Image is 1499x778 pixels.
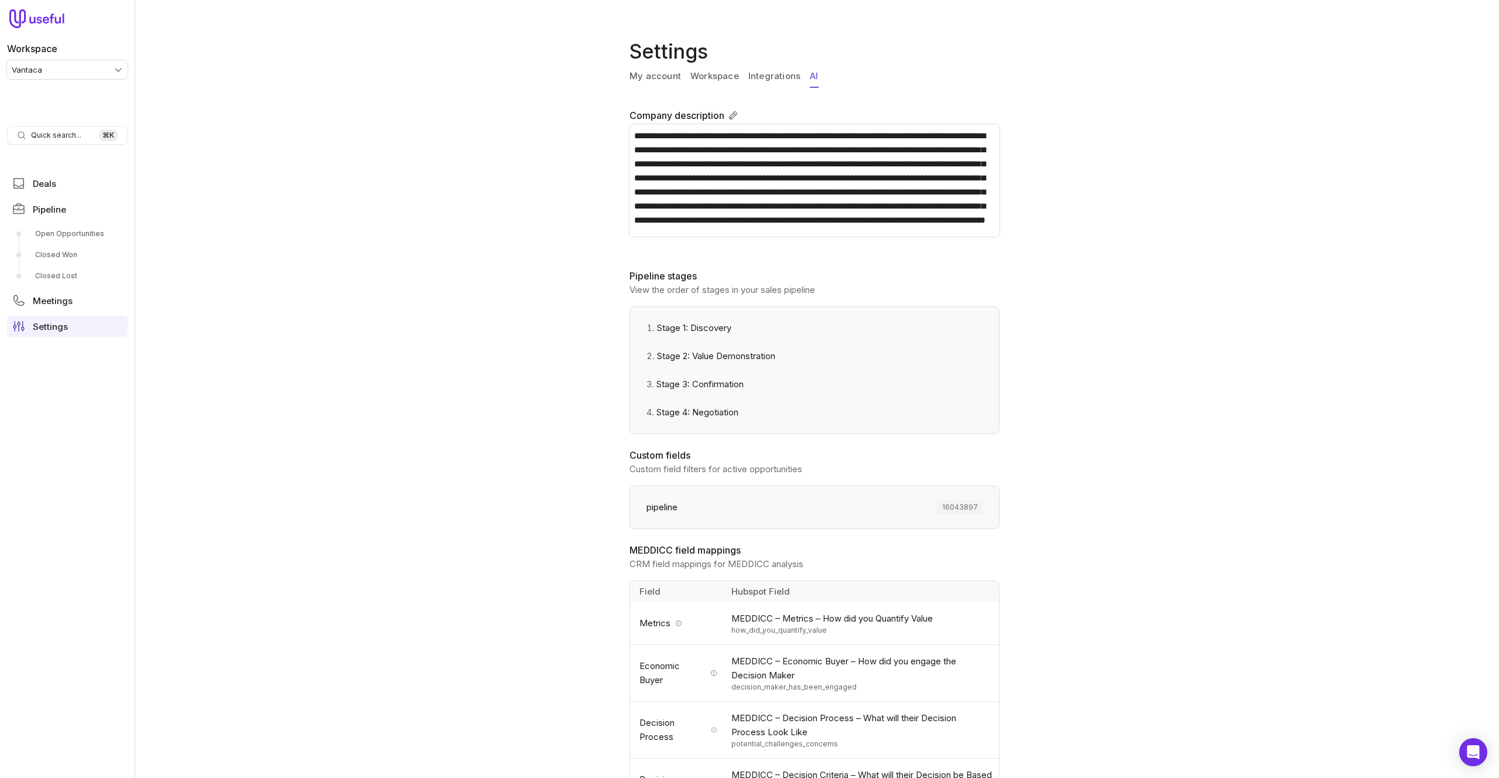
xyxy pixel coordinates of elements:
span: MEDDICC – Decision Process – What will their Decision Process Look Like [731,711,992,739]
kbd: ⌘ K [99,129,118,141]
span: Settings [33,322,68,331]
a: Pipeline [7,199,128,220]
span: decision_maker_has_been_engaged [731,683,992,692]
svg: Info [710,670,717,677]
label: Workspace [7,42,57,56]
th: Field [630,581,724,602]
a: Settings [7,316,128,337]
li: Stage 1: Discovery [639,314,990,342]
span: Meetings [33,296,73,305]
div: Economic Buyer [639,659,717,687]
span: potential_challenges_concerns [731,739,992,749]
h2: Pipeline stages [629,269,1000,283]
a: Closed Lost [7,267,128,285]
p: Custom field filters for active opportunities [629,462,1000,476]
th: Hubspot Field [724,581,999,602]
div: Pipeline submenu [7,224,128,285]
svg: Info [711,726,717,733]
span: MEDDICC – Metrics – How did you Quantify Value [731,612,992,626]
li: Stage 3: Confirmation [639,370,990,398]
h2: Custom fields [629,448,1000,462]
a: Deals [7,173,128,194]
li: Stage 2: Value Demonstration [639,342,990,370]
h1: Settings [629,37,1004,66]
div: Metrics [639,616,717,630]
span: 16043897 [937,500,983,514]
h2: MEDDICC field mappings [629,543,1000,557]
a: Open Opportunities [7,224,128,243]
svg: Info [675,620,682,627]
span: Quick search... [31,131,81,140]
p: View the order of stages in your sales pipeline [629,283,1000,297]
button: Edit company description [724,107,742,124]
a: Meetings [7,290,128,311]
span: Pipeline [33,205,66,214]
span: pipeline [646,500,677,514]
span: Deals [33,179,56,188]
div: Decision Process [639,716,717,744]
a: AI [810,66,818,88]
span: how_did_you_quantify_value [731,626,992,635]
label: Company description [629,108,724,122]
a: My account [629,66,681,88]
div: Open Intercom Messenger [1459,738,1487,766]
a: Closed Won [7,245,128,264]
p: CRM field mappings for MEDDICC analysis [629,557,1000,571]
a: Integrations [748,66,800,88]
span: MEDDICC – Economic Buyer – How did you engage the Decision Maker [731,654,992,683]
li: Stage 4: Negotiation [639,398,990,426]
a: Workspace [690,66,739,88]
